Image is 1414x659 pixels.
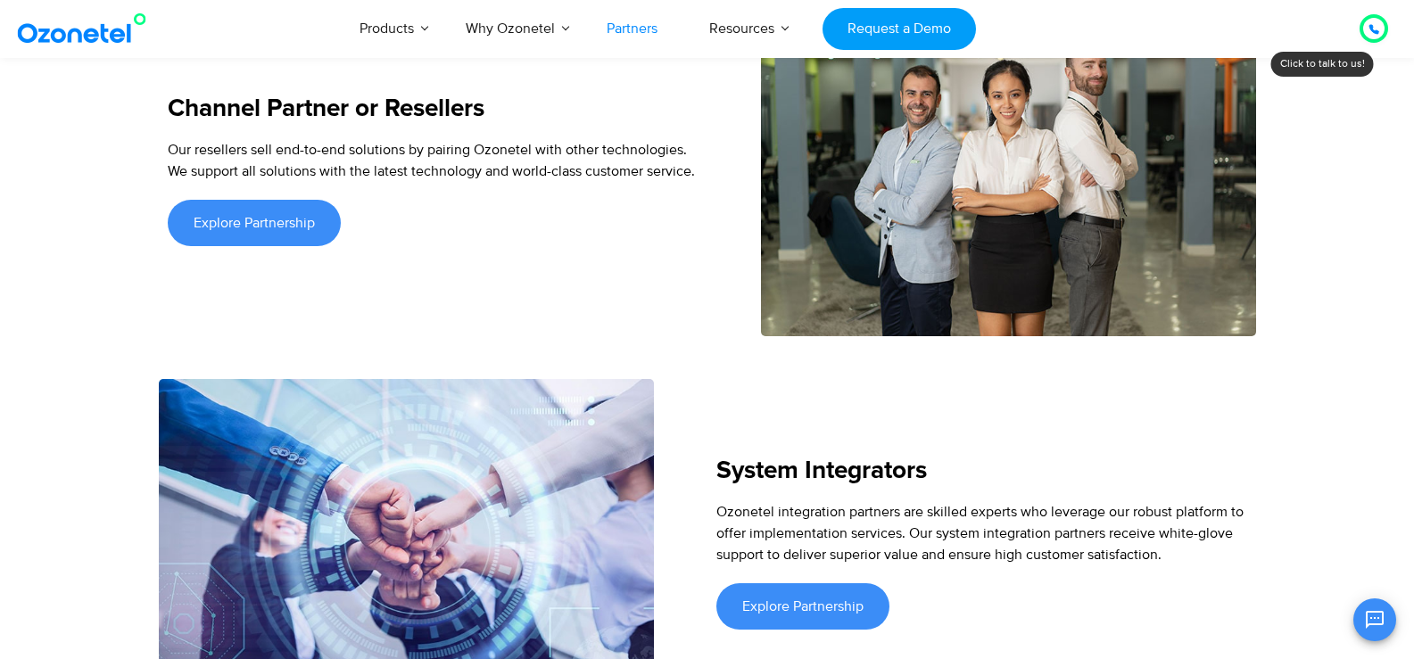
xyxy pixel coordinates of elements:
[742,599,864,614] span: Explore Partnership
[194,216,315,230] span: Explore Partnership
[168,139,699,182] div: Our resellers sell end-to-end solutions by pairing Ozonetel with other technologies. We support a...
[716,501,1247,565] div: Ozonetel integration partners are skilled experts who leverage our robust platform to offer imple...
[716,583,889,630] a: Explore Partnership
[168,96,699,121] h5: Channel Partner or Resellers
[168,200,341,246] a: Explore Partnership
[823,8,975,50] a: Request a Demo
[716,458,1247,483] h5: System Integrators
[1353,598,1396,641] button: Open chat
